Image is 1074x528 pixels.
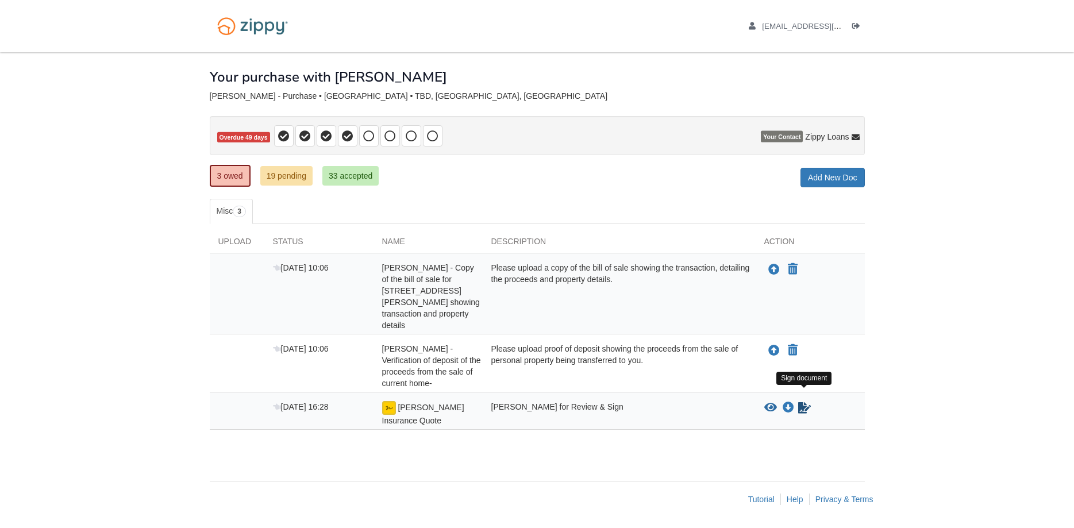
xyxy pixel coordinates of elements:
span: bmcconnell61@hotmail.com [762,22,894,30]
a: Download Leonard Insurance Quote [783,403,794,413]
h1: Your purchase with [PERSON_NAME] [210,70,447,84]
div: Status [264,236,374,253]
div: Please upload proof of deposit showing the proceeds from the sale of personal property being tran... [483,343,756,389]
a: 33 accepted [322,166,379,186]
div: Upload [210,236,264,253]
div: Sign document [776,372,832,385]
span: Your Contact [761,131,803,142]
button: View Leonard Insurance Quote [764,402,777,414]
a: Misc [210,199,253,224]
a: Privacy & Terms [815,495,873,504]
a: Log out [852,22,865,33]
button: Declare Elizabeth Leonard - Copy of the bill of sale for 3000 Tuttle Creek Blvd #217 showing tran... [787,263,799,276]
button: Declare Elizabeth Leonard - Verification of deposit of the proceeds from the sale of current home... [787,344,799,357]
button: Upload Elizabeth Leonard - Verification of deposit of the proceeds from the sale of current home- [767,343,781,358]
div: [PERSON_NAME] - Purchase • [GEOGRAPHIC_DATA] • TBD, [GEOGRAPHIC_DATA], [GEOGRAPHIC_DATA] [210,91,865,101]
span: [PERSON_NAME] - Verification of deposit of the proceeds from the sale of current home- [382,344,481,388]
span: [DATE] 10:06 [273,344,329,353]
img: Ready for you to esign [382,401,396,415]
span: 3 [233,206,246,217]
a: 19 pending [260,166,313,186]
a: Add New Doc [800,168,865,187]
a: Sign Form [797,401,812,415]
div: Please upload a copy of the bill of sale showing the transaction, detailing the proceeds and prop... [483,262,756,331]
div: Action [756,236,865,253]
a: 3 owed [210,165,251,187]
a: Tutorial [748,495,775,504]
span: [PERSON_NAME] Insurance Quote [382,403,464,425]
span: [DATE] 10:06 [273,263,329,272]
span: Overdue 49 days [217,132,270,143]
a: edit profile [749,22,894,33]
div: Description [483,236,756,253]
span: Zippy Loans [805,131,849,142]
button: Upload Elizabeth Leonard - Copy of the bill of sale for 3000 Tuttle Creek Blvd #217 showing trans... [767,262,781,277]
div: Name [374,236,483,253]
div: [PERSON_NAME] for Review & Sign [483,401,756,426]
a: Help [787,495,803,504]
img: Logo [210,11,295,41]
span: [DATE] 16:28 [273,402,329,411]
span: [PERSON_NAME] - Copy of the bill of sale for [STREET_ADDRESS][PERSON_NAME] showing transaction an... [382,263,480,330]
